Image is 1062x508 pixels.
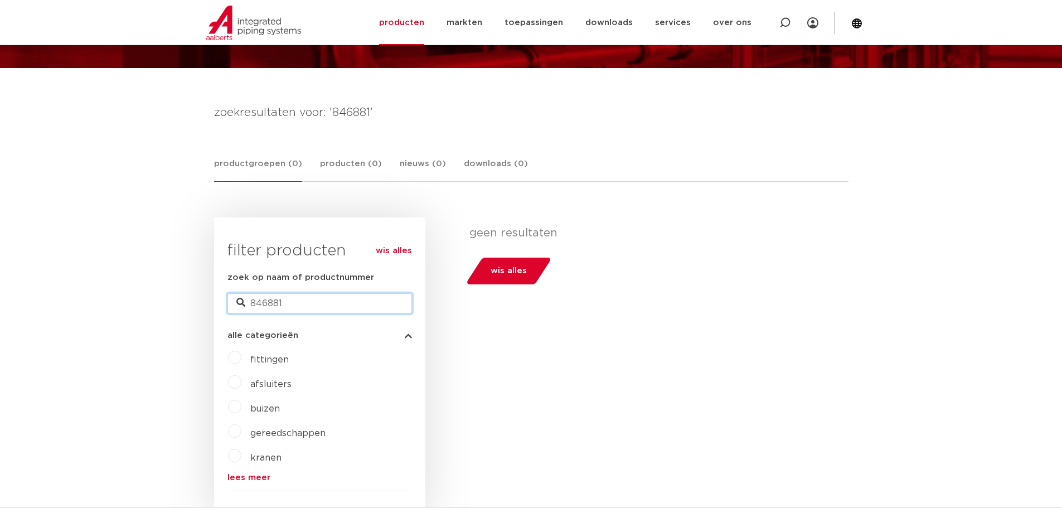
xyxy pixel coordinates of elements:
button: alle categorieën [227,331,412,340]
a: fittingen [250,355,289,364]
h4: zoekresultaten voor: '846881' [214,104,848,122]
span: wis alles [491,262,527,280]
a: lees meer [227,473,412,482]
a: buizen [250,404,280,413]
p: geen resultaten [469,226,840,240]
span: alle categorieën [227,331,298,340]
label: zoek op naam of productnummer [227,271,374,284]
h3: filter producten [227,240,412,262]
a: afsluiters [250,380,292,389]
a: gereedschappen [250,429,326,438]
a: kranen [250,453,282,462]
input: zoeken [227,293,412,313]
a: downloads (0) [464,157,528,181]
a: producten (0) [320,157,382,181]
a: nieuws (0) [400,157,446,181]
a: productgroepen (0) [214,157,302,182]
a: wis alles [376,244,412,258]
